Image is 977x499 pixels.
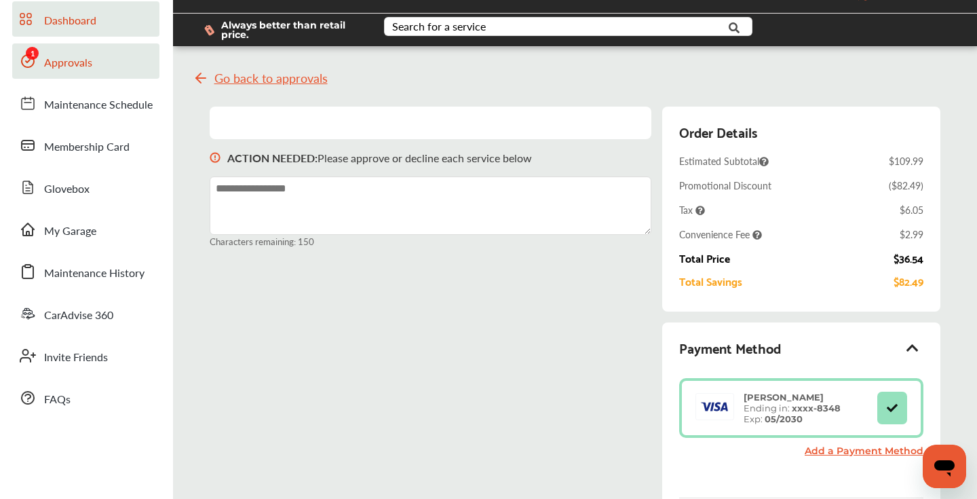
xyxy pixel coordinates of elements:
[193,70,209,86] img: svg+xml;base64,PHN2ZyB4bWxucz0iaHR0cDovL3d3dy53My5vcmcvMjAwMC9zdmciIHdpZHRoPSIyNCIgaGVpZ2h0PSIyNC...
[12,212,159,247] a: My Garage
[792,403,841,413] strong: xxxx- 8348
[679,336,923,359] div: Payment Method
[44,223,96,240] span: My Garage
[204,24,214,36] img: dollor_label_vector.a70140d1.svg
[44,307,113,325] span: CarAdvise 360
[12,1,159,37] a: Dashboard
[392,21,486,32] div: Search for a service
[679,120,757,143] div: Order Details
[44,138,130,156] span: Membership Card
[889,179,923,192] div: ( $82.49 )
[679,252,730,264] div: Total Price
[12,43,159,79] a: Approvals
[679,227,762,241] span: Convenience Fee
[679,154,769,168] span: Estimated Subtotal
[889,154,923,168] div: $109.99
[44,96,153,114] span: Maintenance Schedule
[214,71,328,85] span: Go back to approvals
[679,203,705,217] span: Tax
[227,150,318,166] b: ACTION NEEDED :
[44,54,92,72] span: Approvals
[12,170,159,205] a: Glovebox
[894,252,923,264] div: $36.54
[900,203,923,217] div: $6.05
[12,380,159,415] a: FAQs
[12,296,159,331] a: CarAdvise 360
[221,20,362,39] span: Always better than retail price.
[679,275,742,287] div: Total Savings
[737,392,847,424] div: Ending in: Exp:
[900,227,923,241] div: $2.99
[210,235,651,248] small: Characters remaining: 150
[679,179,771,192] div: Promotional Discount
[765,413,803,424] strong: 05/2030
[805,445,923,457] a: Add a Payment Method
[744,392,824,403] strong: [PERSON_NAME]
[12,86,159,121] a: Maintenance Schedule
[44,181,90,198] span: Glovebox
[44,265,145,282] span: Maintenance History
[12,338,159,373] a: Invite Friends
[12,128,159,163] a: Membership Card
[44,349,108,367] span: Invite Friends
[894,275,923,287] div: $82.49
[210,139,221,177] img: svg+xml;base64,PHN2ZyB3aWR0aD0iMTYiIGhlaWdodD0iMTciIHZpZXdCb3g9IjAgMCAxNiAxNyIgZmlsbD0ibm9uZSIgeG...
[44,391,71,409] span: FAQs
[44,12,96,30] span: Dashboard
[12,254,159,289] a: Maintenance History
[227,150,532,166] p: Please approve or decline each service below
[923,445,966,488] iframe: Button to launch messaging window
